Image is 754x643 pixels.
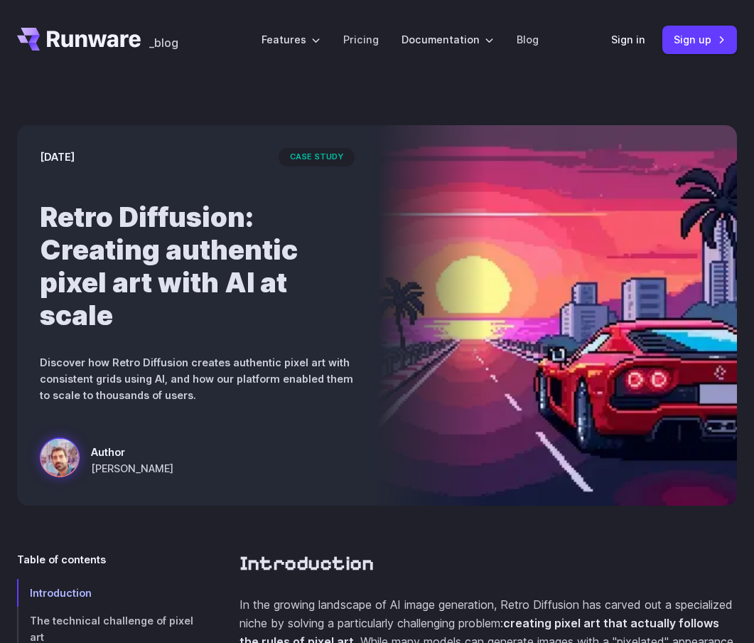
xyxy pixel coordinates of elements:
[239,551,374,576] a: Introduction
[30,615,193,643] span: The technical challenge of pixel art
[91,460,173,477] span: [PERSON_NAME]
[279,148,355,166] span: case study
[611,31,645,48] a: Sign in
[91,444,173,460] span: Author
[17,551,106,568] span: Table of contents
[17,28,141,51] a: Go to /
[262,31,321,48] label: Features
[402,31,494,48] label: Documentation
[40,437,173,483] a: a red sports car on a futuristic highway with a sunset and city skyline in the background, styled...
[149,28,178,51] a: _blog
[149,37,178,48] span: _blog
[517,31,539,48] a: Blog
[40,201,355,331] h1: Retro Diffusion: Creating authentic pixel art with AI at scale
[377,125,738,506] img: a red sports car on a futuristic highway with a sunset and city skyline in the background, styled...
[17,579,194,607] a: Introduction
[40,149,75,165] time: [DATE]
[662,26,737,53] a: Sign up
[30,587,92,599] span: Introduction
[343,31,379,48] a: Pricing
[40,354,355,403] p: Discover how Retro Diffusion creates authentic pixel art with consistent grids using AI, and how ...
